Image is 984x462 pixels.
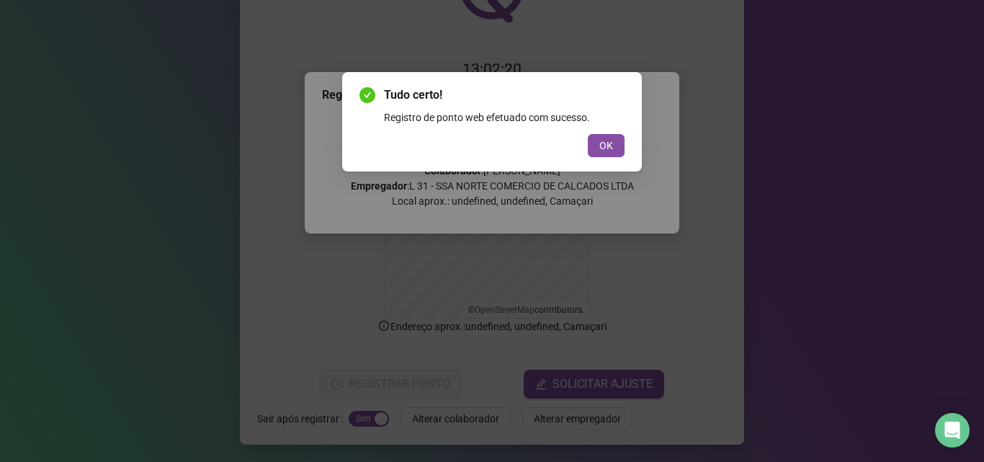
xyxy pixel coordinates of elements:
[384,86,625,104] span: Tudo certo!
[599,138,613,154] span: OK
[935,413,970,448] div: Open Intercom Messenger
[384,110,625,125] div: Registro de ponto web efetuado com sucesso.
[359,87,375,103] span: check-circle
[588,134,625,157] button: OK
